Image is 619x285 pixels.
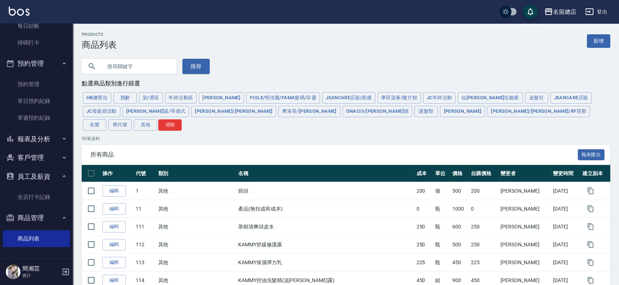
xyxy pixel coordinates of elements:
[550,92,592,104] button: JeanCare店販
[90,151,578,158] span: 所有商品
[450,218,469,236] td: 600
[3,34,70,51] a: 掃碼打卡
[525,92,548,104] button: 金髮兒
[3,18,70,34] a: 每日結帳
[236,165,415,182] th: 名稱
[551,236,581,254] td: [DATE]
[113,92,137,104] button: 寶齡
[433,165,450,182] th: 單位
[581,165,610,182] th: 建立副本
[433,182,450,200] td: 個
[415,165,434,182] th: 成本
[156,254,236,271] td: 其他
[156,165,236,182] th: 類別
[499,200,551,218] td: [PERSON_NAME]
[191,106,276,117] button: [PERSON_NAME]/[PERSON_NAME]
[134,200,156,218] td: 11
[450,254,469,271] td: 450
[450,165,469,182] th: 價格
[101,165,134,182] th: 操作
[433,236,450,254] td: 瓶
[102,57,171,76] input: 搜尋關鍵字
[541,4,579,19] button: 名留總店
[22,265,59,272] h5: 簡湘芸
[9,7,30,16] img: Logo
[440,106,485,117] button: [PERSON_NAME]
[551,218,581,236] td: [DATE]
[139,92,163,104] button: 染/燙區
[487,106,590,117] button: [PERSON_NAME]/[PERSON_NAME]/RF荷那
[499,218,551,236] td: [PERSON_NAME]
[3,93,70,109] a: 單日預約紀錄
[578,149,605,161] button: 報表匯出
[165,92,197,104] button: 年終活動區
[582,5,610,19] button: 登出
[469,254,499,271] td: 225
[378,92,421,104] button: 華田染膏/髮片類
[499,165,551,182] th: 變更者
[3,109,70,126] a: 單週預約紀錄
[3,76,70,93] a: 預約管理
[156,182,236,200] td: 其他
[102,221,126,232] a: 編輯
[83,92,111,104] button: HB娜普拉
[469,200,499,218] td: 0
[343,106,413,117] button: ONACIS/[PERSON_NAME]德
[450,236,469,254] td: 500
[102,185,126,197] a: 編輯
[458,92,522,104] button: 仙[PERSON_NAME]拉鍍膜
[499,182,551,200] td: [PERSON_NAME]
[450,200,469,218] td: 1000
[134,165,156,182] th: 代號
[3,130,70,149] button: 報表及分析
[246,92,320,104] button: FIOLE/明佳麗/Fama髮碼/菲靈
[134,182,156,200] td: 1
[433,254,450,271] td: 瓶
[423,92,456,104] button: JC年終活動
[551,182,581,200] td: [DATE]
[3,148,70,167] button: 客戶管理
[134,119,157,131] button: 其他
[551,254,581,271] td: [DATE]
[499,254,551,271] td: [PERSON_NAME]
[236,182,415,200] td: 烘頭
[236,254,415,271] td: KAMMY保濕彈力乳
[199,92,244,104] button: [PERSON_NAME]
[102,203,126,215] a: 編輯
[158,119,182,131] button: 清除
[236,200,415,218] td: 產品(無扣成和成本)
[415,182,434,200] td: 200
[578,151,605,158] a: 報表匯出
[499,236,551,254] td: [PERSON_NAME]
[433,200,450,218] td: 瓶
[102,257,126,268] a: 編輯
[469,218,499,236] td: 250
[469,165,499,182] th: 自購價格
[82,32,117,37] h2: Products
[551,200,581,218] td: [DATE]
[415,200,434,218] td: 0
[156,200,236,218] td: 其他
[102,239,126,250] a: 編輯
[83,119,106,131] button: 名麗
[134,236,156,254] td: 112
[134,218,156,236] td: 111
[3,54,70,73] button: 預約管理
[3,230,70,247] a: 商品列表
[551,165,581,182] th: 變更時間
[415,236,434,254] td: 250
[469,236,499,254] td: 250
[82,80,610,88] div: 點選商品類別進行篩選
[123,106,189,117] button: [PERSON_NAME]寇/哥德式
[3,208,70,227] button: 商品管理
[450,182,469,200] td: 500
[82,40,117,50] h3: 商品列表
[236,236,415,254] td: KAMMY舒緩修護露
[134,254,156,271] td: 113
[82,135,610,142] p: 50 筆資料
[3,167,70,186] button: 員工及薪資
[433,218,450,236] td: 瓶
[322,92,375,104] button: JeanCare店販/面膜
[83,106,120,117] button: JC母親節活動
[236,218,415,236] td: 茶樹清爽頭皮水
